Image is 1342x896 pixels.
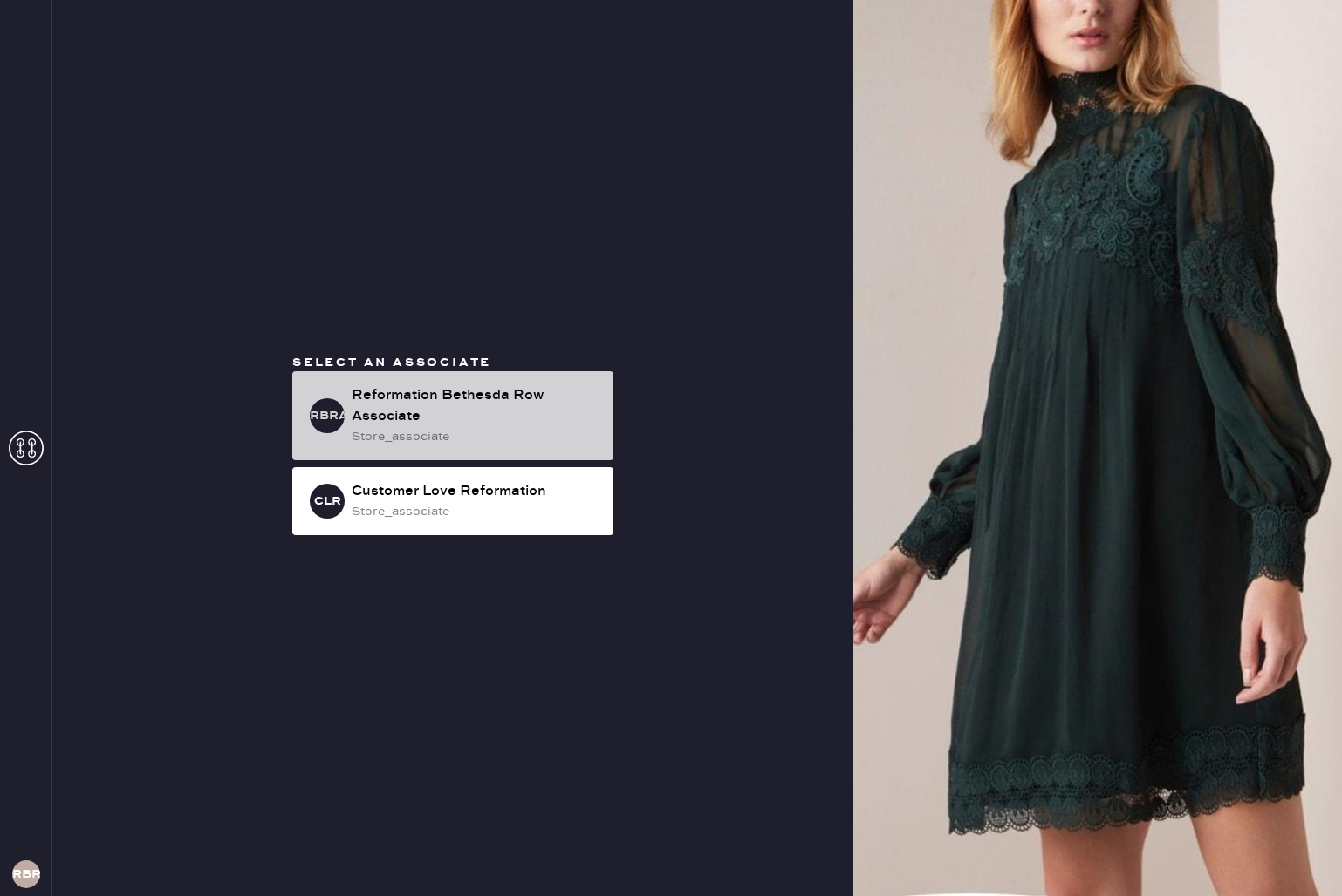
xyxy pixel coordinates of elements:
h3: RBR [12,868,40,880]
h3: RBRA [310,410,345,422]
h3: CLR [314,495,341,507]
div: Customer Love Reformation [352,481,599,502]
div: store_associate [352,502,599,521]
div: store_associate [352,427,599,446]
span: Select an associate [292,355,491,370]
div: Reformation Bethesda Row Associate [352,385,599,427]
